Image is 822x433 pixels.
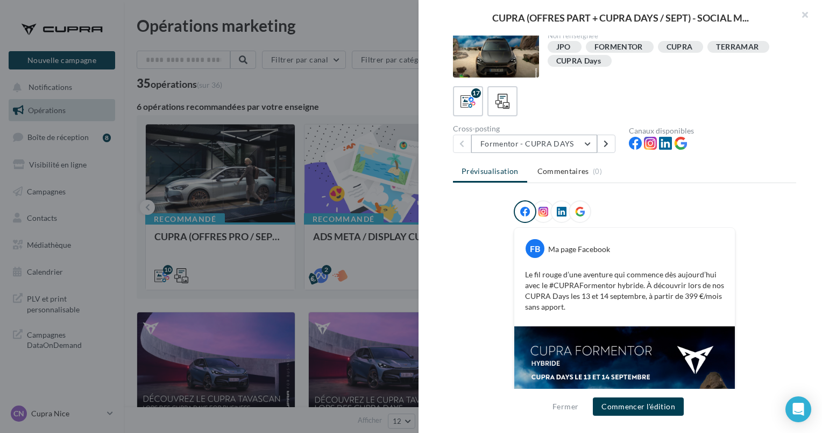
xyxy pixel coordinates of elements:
div: Cross-posting [453,125,620,132]
div: Ma page Facebook [548,244,610,255]
div: CUPRA Days [556,57,601,65]
div: Non renseignée [548,31,788,41]
button: Formentor - CUPRA DAYS [471,135,597,153]
div: TERRAMAR [716,43,759,51]
div: Canaux disponibles [629,127,796,135]
span: Commentaires [537,166,589,177]
span: (0) [593,167,602,176]
div: JPO [556,43,571,51]
div: FB [526,239,544,258]
button: Fermer [548,400,583,413]
p: Le fil rouge d’une aventure qui commence dès aujourd’hui avec le #CUPRAFormentor hybride. À décou... [525,269,724,312]
div: FORMENTOR [594,43,643,51]
div: CUPRA [667,43,693,51]
div: 17 [471,88,481,98]
span: CUPRA (OFFRES PART + CUPRA DAYS / SEPT) - SOCIAL M... [492,13,749,23]
div: Open Intercom Messenger [785,396,811,422]
button: Commencer l'édition [593,397,684,416]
